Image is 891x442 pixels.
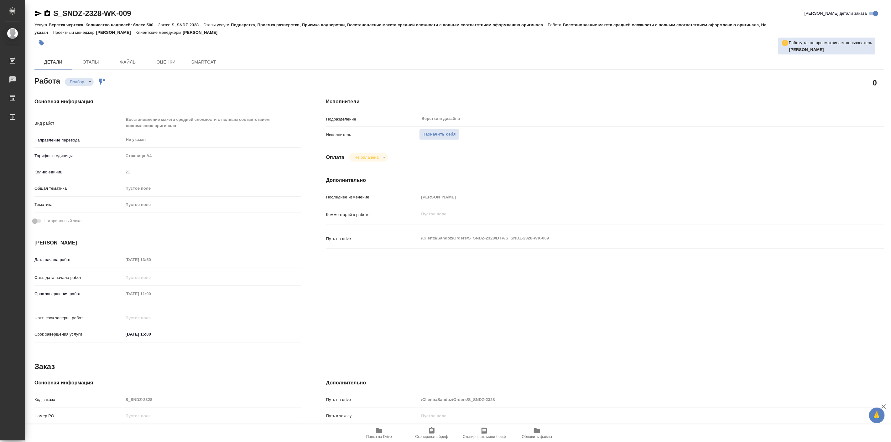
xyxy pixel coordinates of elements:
input: Пустое поле [419,193,838,202]
p: Дата начала работ [34,257,123,263]
h4: Дополнительно [326,379,884,387]
p: Этапы услуги [203,23,231,27]
p: Исполнитель [326,132,419,138]
b: [PERSON_NAME] [789,47,824,52]
h4: Основная информация [34,98,301,105]
span: Файлы [113,58,143,66]
button: Папка на Drive [353,424,405,442]
p: Факт. дата начала работ [34,275,123,281]
p: [PERSON_NAME] [183,30,222,35]
p: Проектный менеджер [53,30,96,35]
a: S_SNDZ-2328-WK-009 [53,9,131,18]
span: [PERSON_NAME] детали заказа [805,10,867,17]
span: Нотариальный заказ [44,218,83,224]
span: Скопировать мини-бриф [463,434,506,439]
h2: Работа [34,75,60,86]
div: Пустое поле [126,202,294,208]
div: Подбор [65,78,94,86]
textarea: /Clients/Sandoz/Orders/S_SNDZ-2328/DTP/S_SNDZ-2328-WK-009 [419,233,838,244]
p: Вид работ [34,120,123,126]
button: Подбор [68,79,86,85]
span: Скопировать бриф [415,434,448,439]
input: Пустое поле [123,395,301,404]
span: SmartCat [189,58,219,66]
button: Скопировать ссылку [44,10,51,17]
div: Пустое поле [126,185,294,192]
button: Назначить себя [419,129,459,140]
div: Подбор [349,153,388,162]
p: Срок завершения услуги [34,331,123,337]
p: Работу также просматривает пользователь [789,40,872,46]
h2: Заказ [34,362,55,372]
p: Верстка чертежа. Количество надписей: более 500 [49,23,158,27]
p: Заказ: [158,23,172,27]
button: Скопировать ссылку для ЯМессенджера [34,10,42,17]
p: Код заказа [34,397,123,403]
p: Срок завершения работ [34,291,123,297]
span: Обновить файлы [522,434,552,439]
p: Комментарий к работе [326,212,419,218]
input: Пустое поле [419,395,838,404]
button: Не оплачена [352,155,380,160]
p: Факт. срок заверш. работ [34,315,123,321]
p: Кол-во единиц [34,169,123,175]
p: Путь на drive [326,397,419,403]
p: Общая тематика [34,185,123,192]
span: Детали [38,58,68,66]
button: Обновить файлы [511,424,563,442]
span: Этапы [76,58,106,66]
p: Путь на drive [326,236,419,242]
div: Пустое поле [123,199,301,210]
button: Скопировать мини-бриф [458,424,511,442]
p: Подверстка, Приемка разверстки, Приемка подверстки, Восстановление макета средней сложности с пол... [231,23,548,27]
span: Назначить себя [423,131,456,138]
div: Пустое поле [123,183,301,194]
input: Пустое поле [123,255,178,264]
input: Пустое поле [123,411,301,420]
h4: Исполнители [326,98,884,105]
p: Подразделение [326,116,419,122]
div: Страница А4 [123,151,301,161]
button: Скопировать бриф [405,424,458,442]
p: Тарифные единицы [34,153,123,159]
p: Номер РО [34,413,123,419]
input: Пустое поле [123,313,178,322]
h4: Оплата [326,154,345,161]
span: Папка на Drive [366,434,392,439]
h4: Дополнительно [326,177,884,184]
input: ✎ Введи что-нибудь [123,330,178,339]
h4: Основная информация [34,379,301,387]
input: Пустое поле [419,411,838,420]
p: Горшкова Валентина [789,47,872,53]
span: 🙏 [872,409,882,422]
p: Тематика [34,202,123,208]
p: Последнее изменение [326,194,419,200]
input: Пустое поле [123,289,178,298]
p: S_SNDZ-2328 [172,23,203,27]
h2: 0 [873,77,877,88]
p: Путь к заказу [326,413,419,419]
input: Пустое поле [123,167,301,177]
button: Добавить тэг [34,36,48,50]
p: Услуга [34,23,49,27]
h4: [PERSON_NAME] [34,239,301,247]
p: Направление перевода [34,137,123,143]
span: Оценки [151,58,181,66]
p: Работа [548,23,563,27]
input: Пустое поле [123,273,178,282]
p: [PERSON_NAME] [96,30,136,35]
button: 🙏 [869,408,885,423]
p: Клиентские менеджеры [136,30,183,35]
